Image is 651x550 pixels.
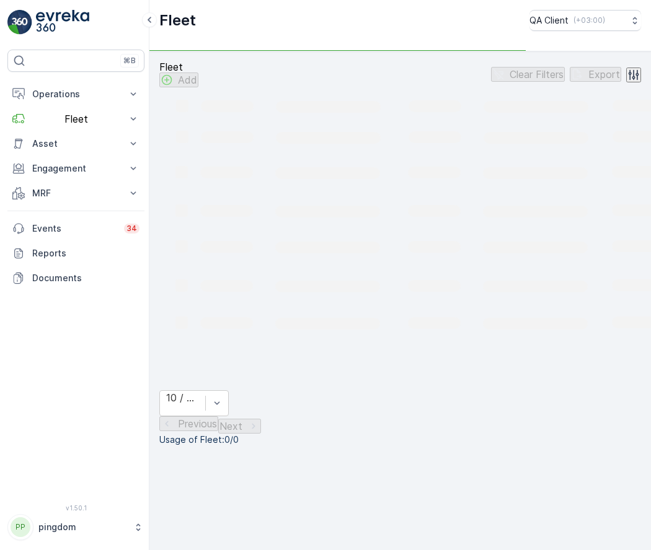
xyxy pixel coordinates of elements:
p: Asset [32,137,120,150]
p: Usage of Fleet : 0/0 [159,434,641,446]
p: 34 [126,224,137,234]
button: Previous [159,416,218,431]
button: MRF [7,181,144,206]
button: Operations [7,82,144,107]
button: Add [159,72,198,87]
p: Previous [178,418,217,429]
p: ( +03:00 ) [573,15,605,25]
p: Fleet [159,61,198,72]
p: ⌘B [123,56,136,66]
button: QA Client(+03:00) [529,10,641,31]
button: Clear Filters [491,67,565,82]
div: PP [11,517,30,537]
p: Fleet [159,11,196,30]
p: Clear Filters [510,69,564,80]
button: Fleet [7,107,144,131]
p: Export [588,69,620,80]
a: Reports [7,241,144,266]
p: Operations [32,88,120,100]
a: Events34 [7,216,144,241]
span: v 1.50.1 [7,504,144,512]
button: Engagement [7,156,144,181]
p: Documents [32,272,139,284]
div: 10 / Page [166,392,199,403]
p: Fleet [32,113,120,124]
img: logo_light-DOdMpM7g.png [36,10,89,35]
button: PPpingdom [7,514,144,540]
p: Add [178,74,197,85]
p: QA Client [529,14,569,27]
p: Next [219,421,242,432]
p: Engagement [32,162,120,175]
button: Asset [7,131,144,156]
button: Export [570,67,621,82]
p: MRF [32,187,120,199]
button: Next [218,419,261,434]
img: logo [7,10,32,35]
a: Documents [7,266,144,290]
p: pingdom [38,521,127,533]
p: Reports [32,247,139,260]
p: Events [32,222,117,235]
